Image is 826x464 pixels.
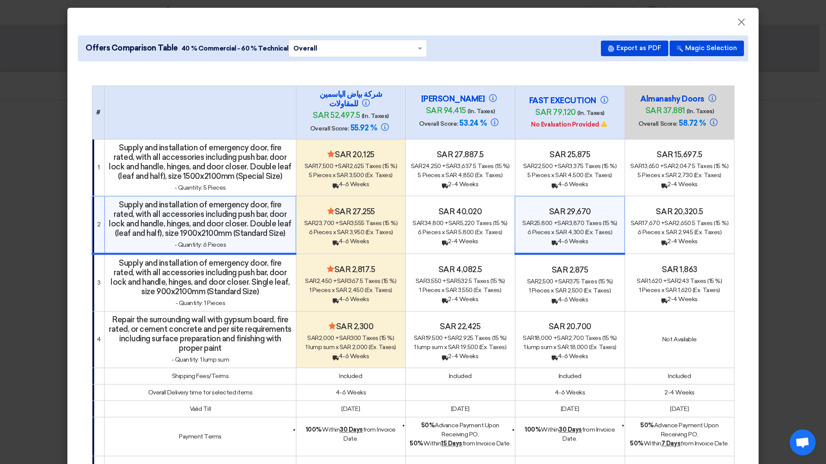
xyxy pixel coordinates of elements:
h4: sar 20,700 [519,322,621,331]
strong: 50% [410,440,423,447]
span: 6 [418,229,422,236]
td: 4 [92,311,105,368]
span: sar 2,450 [336,286,364,294]
span: sar 2,000 [340,343,368,351]
span: Pieces x [642,172,664,179]
span: sar [337,277,349,285]
span: (Ex. Taxes) [693,286,720,294]
span: sar [557,219,569,227]
span: 6 [527,229,531,236]
span: Advance Payment Upon Receiving PO, [640,422,718,438]
h4: Supply and installation of emergency door, fire rated, with all accessories including push bar, d... [108,143,292,181]
td: [DATE] [296,400,405,417]
td: 1 [92,139,105,196]
div: 24,250 + 3,637.5 Taxes (15 %) [409,162,511,171]
span: (Ex. Taxes) [479,343,507,351]
div: 4-6 Weeks [300,237,402,246]
span: sar [304,219,316,227]
span: Within from Invoice Date. [306,426,396,442]
span: Pieces x [423,229,445,236]
div: 2-4 Weeks [409,352,511,361]
span: sar [446,277,458,285]
span: 1 [305,343,308,351]
h4: شركة بياض الياسمين للمقاولات [308,89,394,108]
span: Within from Invoice Date. [410,440,511,447]
span: Pieces x [423,172,445,179]
button: Close [730,14,753,31]
span: 1 [639,286,641,294]
span: sar [413,219,424,227]
h4: sar 2,817.5 [300,265,402,274]
div: 2-4 Weeks [629,237,731,246]
span: (Ex. Taxes) [475,229,502,236]
span: (Ex. Taxes) [473,286,501,294]
span: 55.92 % [350,123,377,133]
div: 2,000 + 300 Taxes (15 %) [300,334,402,343]
span: sar [631,219,642,227]
div: 4-6 Weeks [519,237,621,246]
span: sar 52,497.5 [313,111,360,120]
span: lump sum x [417,343,447,351]
span: 58.72 % [679,118,706,128]
span: Pieces x [642,286,664,294]
span: sar 3,550 [445,286,473,294]
td: [DATE] [515,400,625,417]
span: sar 5,800 [446,229,474,236]
div: 22,500 + 3,375 Taxes (15 %) [519,162,621,171]
td: Overall Delivery time for selected items [105,384,296,400]
span: × [737,16,746,33]
span: Pieces x [314,229,336,236]
td: [DATE] [625,400,734,417]
div: 2-4 Weeks [409,237,511,246]
span: sar [522,219,534,227]
span: Pieces x [532,229,554,236]
span: sar [667,277,679,285]
span: 40 % Commercial - 60 % Technical [181,44,289,53]
span: sar [446,162,457,170]
td: 2 [92,196,105,254]
h4: sar 29,670 [519,207,621,216]
span: sar 18,000 [557,343,588,351]
span: (In. Taxes) [686,108,714,115]
h4: sar 4,082.5 [409,265,511,274]
span: sar [557,334,569,342]
span: Overall Score: [310,125,349,132]
span: 6 [309,229,313,236]
span: sar [558,162,569,170]
span: Within from Invoice Date. [630,440,729,447]
h4: sar 25,875 [519,150,621,159]
span: sar [523,334,534,342]
h4: Supply and installation of emergency door, fire rated, with all accessories including push bar, d... [108,258,292,296]
span: Pieces x [423,286,445,294]
span: sar [527,278,539,285]
span: sar 94,415 [426,106,466,115]
strong: 50% [630,440,644,447]
span: 6 [638,229,642,236]
span: (Ex. Taxes) [585,172,612,179]
span: lump sum x [527,343,556,351]
td: 4-6 Weeks [515,384,625,400]
span: 1 [419,286,421,294]
div: 23,700 + 3,555 Taxes (15 %) [300,219,402,228]
div: 17,500 + 2,625 Taxes (15 %) [300,162,402,171]
span: Pieces x [532,172,554,179]
span: (Ex. Taxes) [585,229,613,236]
th: # [92,86,105,139]
td: [DATE] [406,400,515,417]
h4: sar 27,255 [300,207,402,216]
div: 13,650 + 2,047.5 Taxes (15 %) [629,162,731,171]
div: 17,670 + 2,650.5 Taxes (15 %) [629,219,731,228]
div: 34,800 + 5,220 Taxes (15 %) [409,219,511,228]
td: Payment Terms [105,417,296,456]
span: sar 3,500 [337,172,364,179]
span: sar [448,219,460,227]
span: sar [305,162,316,170]
h4: Supply and installation of emergency door, fire rated, with all accessories including push bar, d... [108,200,292,238]
div: No Evaluation Provided [527,120,613,129]
strong: 100% [306,426,322,433]
span: sar [416,277,427,285]
span: sar [414,334,426,342]
span: sar [338,162,349,170]
span: Advance Payment Upon Receiving PO, [421,422,499,438]
span: 1 [529,287,531,294]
